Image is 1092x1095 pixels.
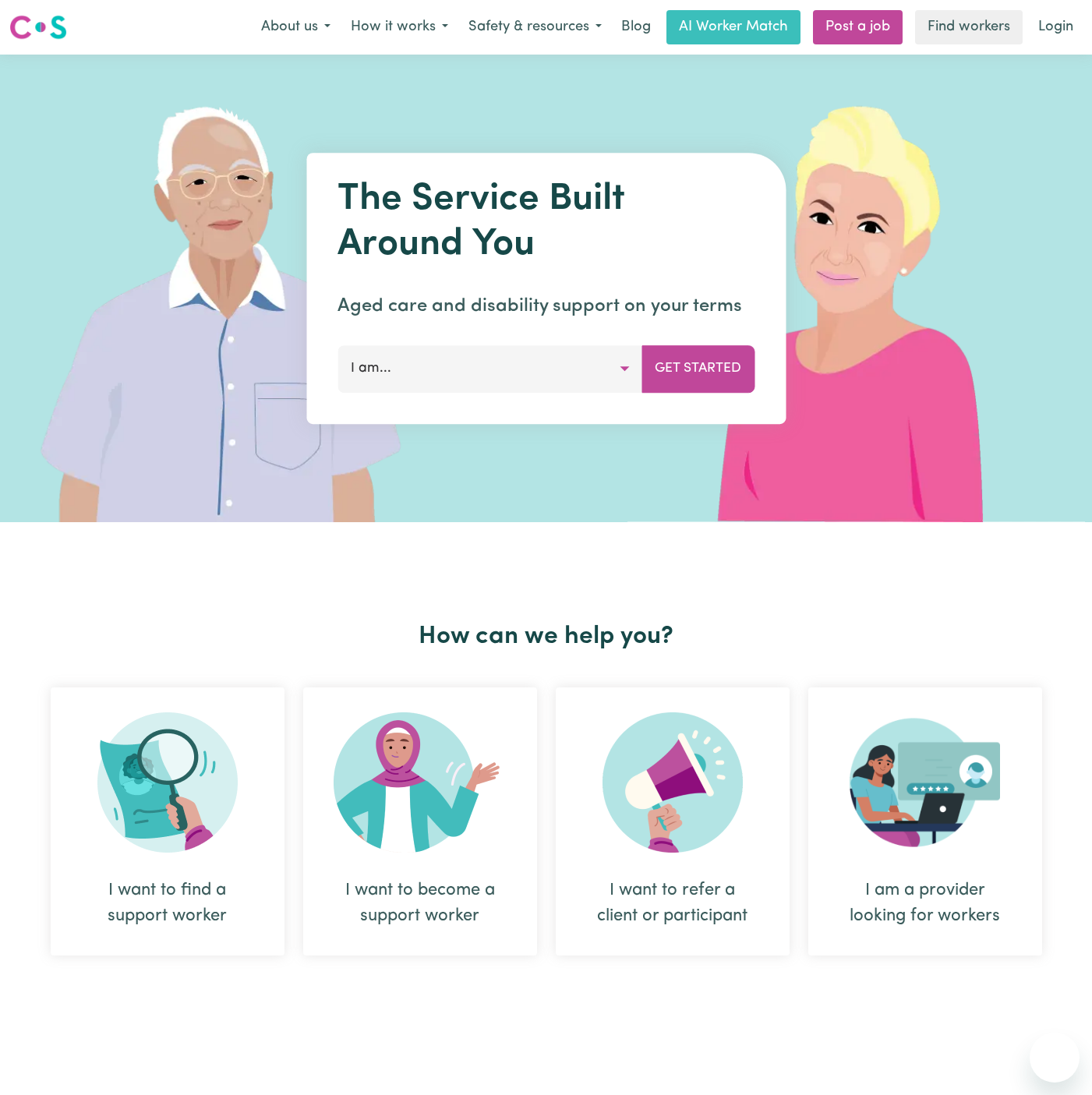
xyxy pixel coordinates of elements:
div: I am a provider looking for workers [846,878,1005,929]
a: Post a job [813,10,903,44]
button: Safety & resources [458,11,612,44]
a: Find workers [915,10,1023,44]
div: I am a provider looking for workers [808,687,1042,955]
img: Provider [850,712,1001,853]
div: I want to become a support worker [303,687,537,955]
iframe: Button to launch messaging window [1030,1033,1080,1083]
a: AI Worker Match [666,10,800,44]
button: Get Started [641,345,755,392]
button: How it works [341,11,458,44]
a: Login [1029,10,1083,44]
img: Become Worker [334,712,507,853]
div: I want to find a support worker [88,878,247,929]
a: Blog [612,10,660,44]
img: Careseekers logo [9,13,67,41]
p: Aged care and disability support on your terms [337,292,755,320]
img: Refer [603,712,743,853]
button: About us [251,11,341,44]
div: I want to refer a client or participant [556,687,790,955]
h1: The Service Built Around You [337,178,755,267]
h2: How can we help you? [41,622,1051,652]
div: I want to refer a client or participant [593,878,752,929]
div: I want to find a support worker [51,687,284,955]
img: Search [97,712,238,853]
button: I am... [337,345,642,392]
div: I want to become a support worker [341,878,500,929]
a: Careseekers logo [9,9,67,45]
